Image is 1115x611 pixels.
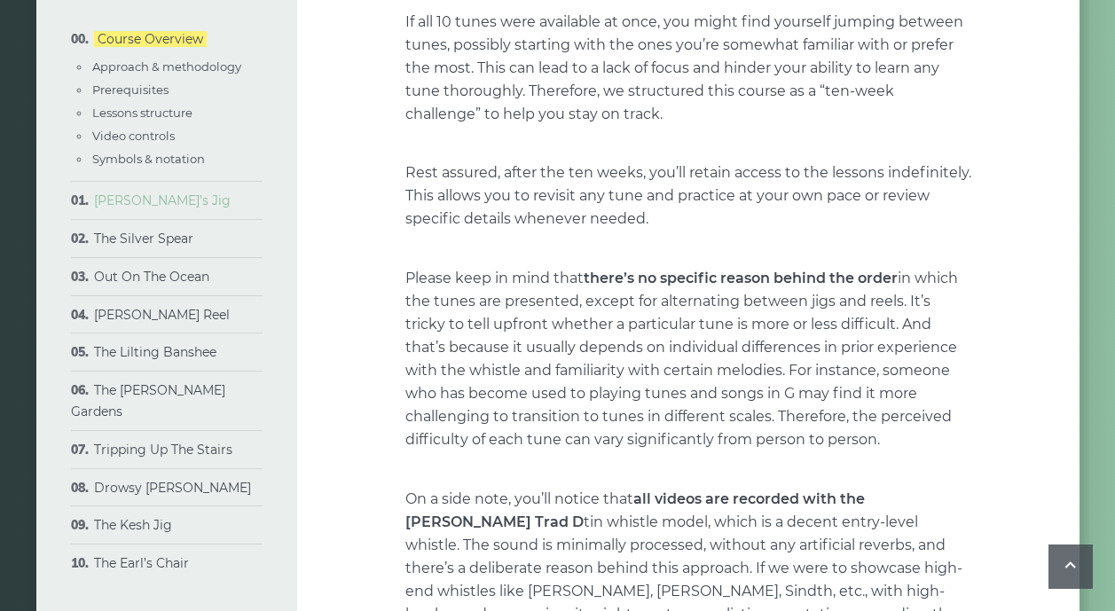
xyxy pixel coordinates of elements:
a: [PERSON_NAME] Reel [94,307,230,323]
a: Drowsy [PERSON_NAME] [94,480,251,496]
a: Approach & methodology [92,59,241,74]
a: The [PERSON_NAME] Gardens [71,382,225,419]
a: Tripping Up The Stairs [94,442,232,458]
a: Symbols & notation [92,152,205,166]
a: [PERSON_NAME]’s Jig [94,192,231,208]
a: The Kesh Jig [94,517,172,533]
a: Video controls [92,129,175,143]
a: The Lilting Banshee [94,344,216,360]
a: Prerequisites [92,82,169,97]
a: Out On The Ocean [94,269,209,285]
p: Please keep in mind that in which the tunes are presented, except for alternating between jigs an... [405,267,971,451]
p: Rest assured, after the ten weeks, you’ll retain access to the lessons indefinitely. This allows ... [405,161,971,231]
strong: all videos are recorded with the [PERSON_NAME] Trad D [405,490,865,530]
strong: there’s no specific reason behind the order [584,270,898,286]
a: Course Overview [94,31,207,47]
a: The Earl’s Chair [94,555,189,571]
a: Lessons structure [92,106,192,120]
a: The Silver Spear [94,231,193,247]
